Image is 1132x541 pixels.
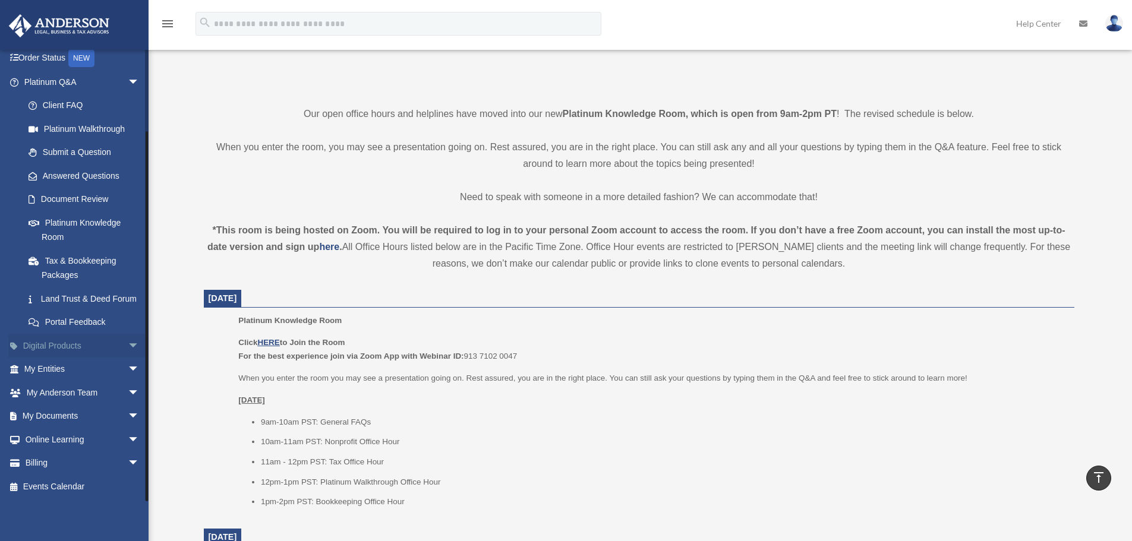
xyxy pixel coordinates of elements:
[17,287,157,311] a: Land Trust & Deed Forum
[8,381,157,404] a: My Anderson Teamarrow_drop_down
[257,338,279,347] a: HERE
[8,451,157,475] a: Billingarrow_drop_down
[5,14,113,37] img: Anderson Advisors Platinum Portal
[128,451,152,476] span: arrow_drop_down
[8,428,157,451] a: Online Learningarrow_drop_down
[160,21,175,31] a: menu
[17,117,157,141] a: Platinum Walkthrough
[238,371,1065,385] p: When you enter the room you may see a presentation going on. Rest assured, you are in the right p...
[17,164,157,188] a: Answered Questions
[17,249,157,287] a: Tax & Bookkeeping Packages
[1086,466,1111,491] a: vertical_align_top
[261,435,1066,449] li: 10am-11am PST: Nonprofit Office Hour
[261,415,1066,429] li: 9am-10am PST: General FAQs
[128,357,152,382] span: arrow_drop_down
[204,139,1074,172] p: When you enter the room, you may see a presentation going on. Rest assured, you are in the right ...
[128,404,152,429] span: arrow_drop_down
[17,94,157,118] a: Client FAQ
[8,46,157,71] a: Order StatusNEW
[8,70,157,94] a: Platinum Q&Aarrow_drop_down
[1092,470,1106,485] i: vertical_align_top
[207,225,1065,252] strong: *This room is being hosted on Zoom. You will be required to log in to your personal Zoom account ...
[68,49,94,67] div: NEW
[128,70,152,94] span: arrow_drop_down
[8,334,157,357] a: Digital Productsarrow_drop_down
[128,428,152,452] span: arrow_drop_down
[17,211,152,249] a: Platinum Knowledge Room
[204,106,1074,122] p: Our open office hours and helplines have moved into our new ! The revised schedule is below.
[128,334,152,358] span: arrow_drop_down
[17,311,157,334] a: Portal Feedback
[8,357,157,381] a: My Entitiesarrow_drop_down
[339,242,342,252] strong: .
[17,188,157,211] a: Document Review
[261,495,1066,509] li: 1pm-2pm PST: Bookkeeping Office Hour
[238,338,345,347] b: Click to Join the Room
[261,455,1066,469] li: 11am - 12pm PST: Tax Office Hour
[238,316,342,325] span: Platinum Knowledge Room
[204,222,1074,272] div: All Office Hours listed below are in the Pacific Time Zone. Office Hour events are restricted to ...
[261,475,1066,489] li: 12pm-1pm PST: Platinum Walkthrough Office Hour
[8,474,157,498] a: Events Calendar
[8,404,157,428] a: My Documentsarrow_drop_down
[238,396,265,404] u: [DATE]
[238,352,463,360] b: For the best experience join via Zoom App with Webinar ID:
[17,141,157,164] a: Submit a Question
[160,17,175,31] i: menu
[209,293,237,303] span: [DATE]
[563,109,837,119] strong: Platinum Knowledge Room, which is open from 9am-2pm PT
[198,16,212,29] i: search
[1105,15,1123,32] img: User Pic
[204,189,1074,205] p: Need to speak with someone in a more detailed fashion? We can accommodate that!
[128,381,152,405] span: arrow_drop_down
[319,242,339,252] a: here
[238,336,1065,363] p: 913 7102 0047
